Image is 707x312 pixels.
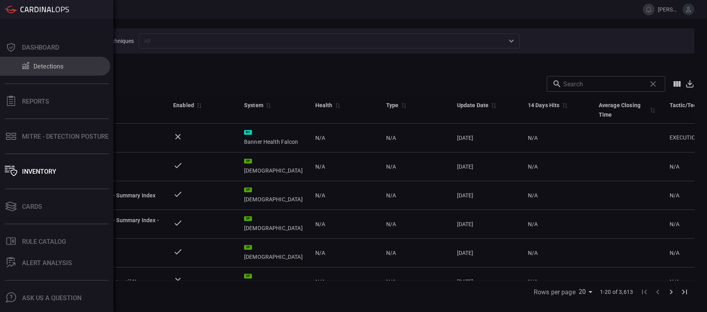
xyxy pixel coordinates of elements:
[638,288,651,295] span: Go to first page
[315,278,325,286] span: N/A
[244,274,303,290] div: [DEMOGRAPHIC_DATA]
[534,288,576,297] label: Rows per page
[560,102,569,109] span: Sort by 14 Days Hits descending
[315,220,325,228] span: N/A
[399,102,408,109] span: Sort by Type descending
[528,100,560,110] div: 14 Days Hits
[528,250,538,256] span: N/A
[451,239,522,267] td: [DATE]
[599,100,648,119] div: Average Closing Time
[244,159,252,163] div: SP
[669,76,685,92] button: Show/Hide columns
[244,216,252,221] div: SP
[22,44,59,51] div: Dashboard
[22,203,42,210] div: Cards
[315,249,325,257] span: N/A
[22,98,49,105] div: Reports
[386,135,396,141] span: N/A
[678,285,691,299] button: Go to last page
[528,135,538,141] span: N/A
[244,130,303,146] div: Banner Health Falcon
[22,168,56,175] div: Inventory
[244,130,252,135] div: BH
[451,181,522,210] td: [DATE]
[451,124,522,152] td: [DATE]
[528,221,538,227] span: N/A
[141,36,504,46] input: All
[315,134,325,142] span: N/A
[678,288,691,295] span: Go to last page
[563,76,643,92] input: Search
[600,288,633,296] span: 1-20 of 3,613
[244,100,263,110] div: System
[244,245,252,250] div: SP
[244,188,252,192] div: SP
[315,191,325,199] span: N/A
[244,216,303,232] div: [DEMOGRAPHIC_DATA]
[670,279,679,285] span: N/A
[244,274,252,279] div: SP
[33,63,63,70] div: Detections
[685,79,694,88] button: Export
[244,188,303,203] div: [DEMOGRAPHIC_DATA]
[664,288,678,295] span: Go to next page
[386,221,396,227] span: N/A
[386,163,396,170] span: N/A
[451,210,522,239] td: [DATE]
[528,163,538,170] span: N/A
[22,238,66,245] div: Rule Catalog
[386,192,396,199] span: N/A
[658,6,679,13] span: [PERSON_NAME][EMAIL_ADDRESS][PERSON_NAME][DOMAIN_NAME]
[244,245,303,261] div: [DEMOGRAPHIC_DATA]
[386,100,399,110] div: Type
[22,259,72,267] div: ALERT ANALYSIS
[263,102,273,109] span: Sort by System ascending
[244,159,303,175] div: [DEMOGRAPHIC_DATA]
[579,286,595,298] div: Rows per page
[528,192,538,199] span: N/A
[670,250,679,256] span: N/A
[457,100,489,110] div: Update Date
[451,267,522,296] td: [DATE]
[333,102,342,109] span: Sort by Health ascending
[315,163,325,171] span: N/A
[451,152,522,181] td: [DATE]
[22,133,109,140] div: MITRE - Detection Posture
[651,288,664,295] span: Go to previous page
[315,100,333,110] div: Health
[194,102,204,109] span: Sort by Enabled descending
[22,294,81,302] div: Ask Us A Question
[664,285,678,299] button: Go to next page
[670,163,679,170] span: N/A
[670,221,679,227] span: N/A
[386,250,396,256] span: N/A
[386,279,396,285] span: N/A
[173,100,194,110] div: Enabled
[670,192,679,199] span: N/A
[646,77,660,91] span: Clear search
[489,102,498,109] span: Sort by Update Date descending
[648,106,657,113] span: Sort by Average Closing Time descending
[528,279,538,285] span: N/A
[506,35,517,46] button: Open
